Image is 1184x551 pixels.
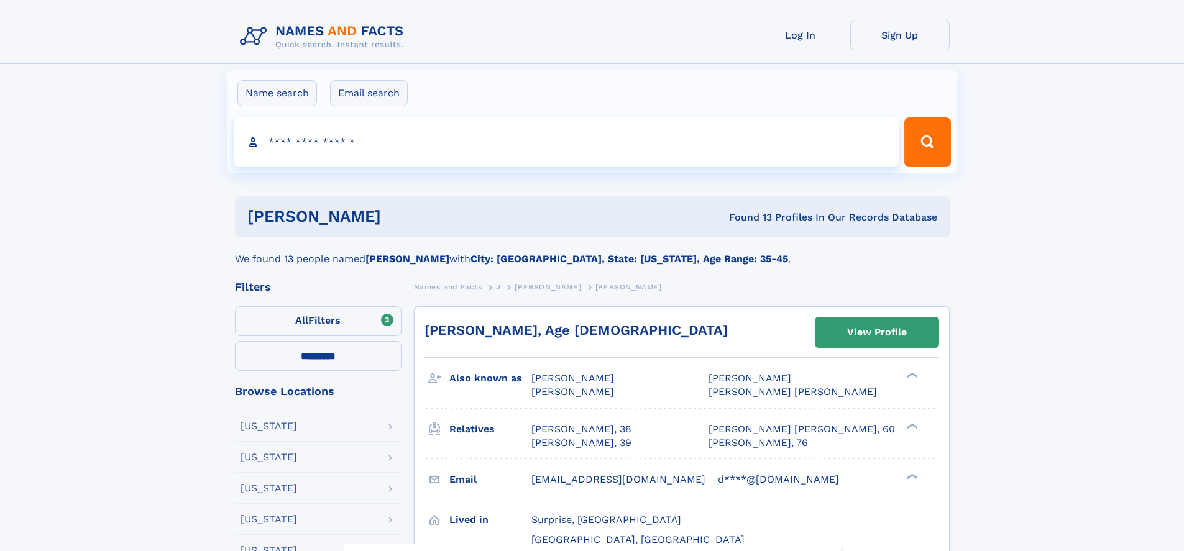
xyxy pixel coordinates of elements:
[235,20,414,53] img: Logo Names and Facts
[414,279,482,294] a: Names and Facts
[241,514,297,524] div: [US_STATE]
[847,318,907,347] div: View Profile
[235,386,402,397] div: Browse Locations
[241,452,297,462] div: [US_STATE]
[247,209,555,224] h1: [PERSON_NAME]
[496,283,501,291] span: J
[470,253,788,265] b: City: [GEOGRAPHIC_DATA], State: [US_STATE], Age Range: 35-45
[709,372,791,384] span: [PERSON_NAME]
[449,368,531,389] h3: Also known as
[531,534,745,545] span: [GEOGRAPHIC_DATA], [GEOGRAPHIC_DATA]
[531,514,681,526] span: Surprise, [GEOGRAPHIC_DATA]
[241,483,297,493] div: [US_STATE]
[709,436,808,450] a: [PERSON_NAME], 76
[904,472,919,480] div: ❯
[496,279,501,294] a: J
[515,279,581,294] a: [PERSON_NAME]
[234,117,899,167] input: search input
[595,283,662,291] span: [PERSON_NAME]
[235,237,950,266] div: We found 13 people named with .
[751,20,850,50] a: Log In
[531,372,614,384] span: [PERSON_NAME]
[815,317,938,347] a: View Profile
[449,509,531,531] h3: Lived in
[365,253,449,265] b: [PERSON_NAME]
[295,314,308,326] span: All
[424,322,728,338] a: [PERSON_NAME], Age [DEMOGRAPHIC_DATA]
[709,386,877,398] span: [PERSON_NAME] [PERSON_NAME]
[241,421,297,431] div: [US_STATE]
[709,422,895,436] a: [PERSON_NAME] [PERSON_NAME], 60
[449,419,531,440] h3: Relatives
[531,473,705,485] span: [EMAIL_ADDRESS][DOMAIN_NAME]
[850,20,950,50] a: Sign Up
[904,422,919,430] div: ❯
[904,117,950,167] button: Search Button
[237,80,317,106] label: Name search
[330,80,408,106] label: Email search
[531,386,614,398] span: [PERSON_NAME]
[235,281,402,293] div: Filters
[531,422,631,436] a: [PERSON_NAME], 38
[531,436,631,450] a: [PERSON_NAME], 39
[235,306,402,336] label: Filters
[515,283,581,291] span: [PERSON_NAME]
[555,211,937,224] div: Found 13 Profiles In Our Records Database
[904,371,919,380] div: ❯
[449,469,531,490] h3: Email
